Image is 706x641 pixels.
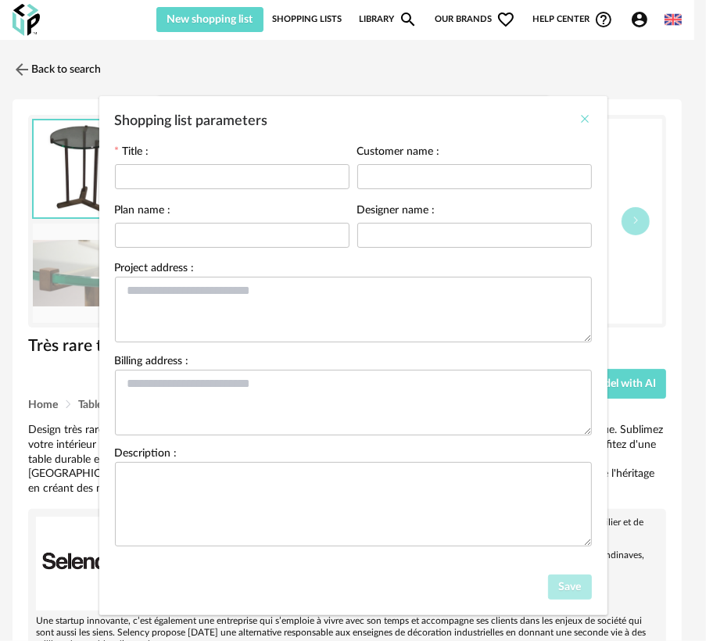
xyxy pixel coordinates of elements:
[115,146,149,160] label: Title :
[115,263,195,277] label: Project address :
[99,96,607,615] div: Shopping list parameters
[579,112,592,128] button: Close
[115,448,177,462] label: Description :
[115,356,189,370] label: Billing address :
[548,575,592,600] button: Save
[357,146,440,160] label: Customer name :
[115,114,268,128] span: Shopping list parameters
[558,582,581,593] span: Save
[115,205,171,219] label: Plan name :
[357,205,435,219] label: Designer name :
